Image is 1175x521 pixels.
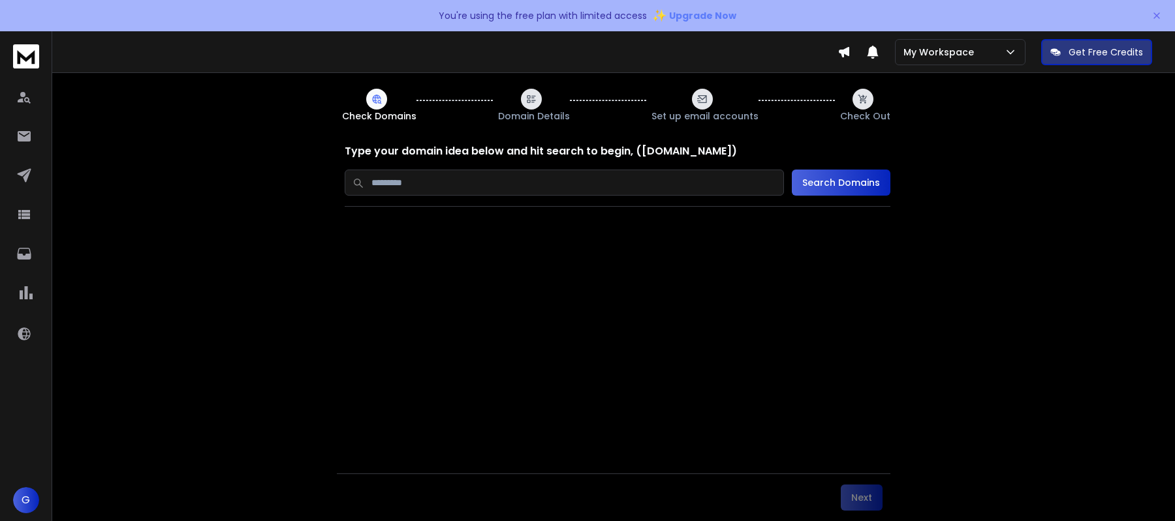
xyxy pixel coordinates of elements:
[1041,39,1152,65] button: Get Free Credits
[342,110,416,123] span: Check Domains
[439,9,647,22] p: You're using the free plan with limited access
[651,110,759,123] span: Set up email accounts
[498,110,570,123] span: Domain Details
[13,487,39,513] button: G
[652,3,736,29] button: ✨Upgrade Now
[669,9,736,22] span: Upgrade Now
[652,7,666,25] span: ✨
[840,110,890,123] span: Check Out
[792,170,890,196] button: Search Domains
[1069,46,1143,59] p: Get Free Credits
[345,143,890,159] h2: Type your domain idea below and hit search to begin, ([DOMAIN_NAME])
[13,44,39,68] img: logo
[903,46,979,59] p: My Workspace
